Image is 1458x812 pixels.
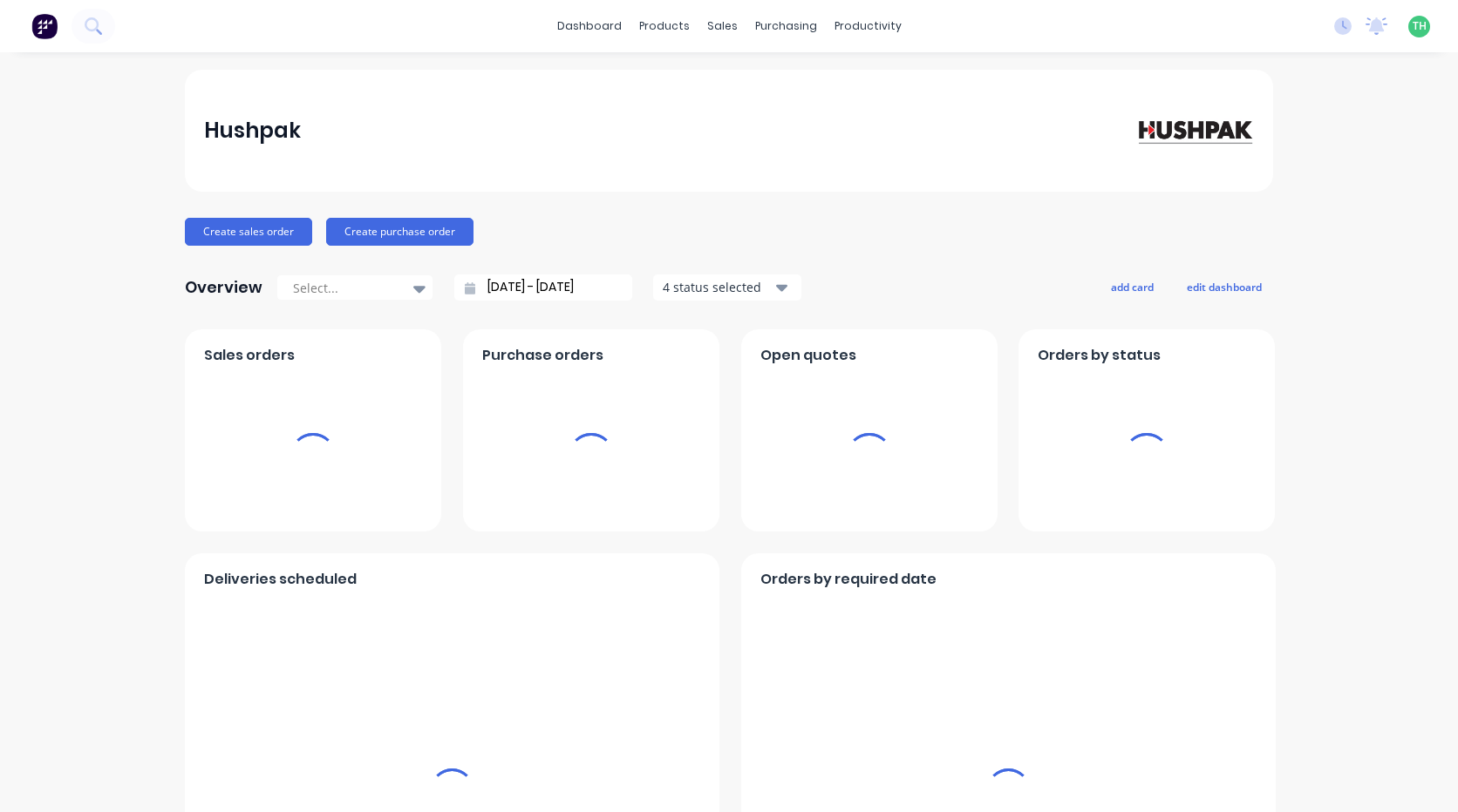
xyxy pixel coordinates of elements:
[31,13,58,39] img: Factory
[630,13,698,39] div: products
[185,218,312,246] button: Create sales order
[1100,275,1165,298] button: add card
[185,270,262,305] div: Overview
[204,113,301,148] div: Hushpak
[1038,345,1161,366] span: Orders by status
[204,345,295,366] span: Sales orders
[1175,275,1273,298] button: edit dashboard
[482,345,603,366] span: Purchase orders
[698,13,746,39] div: sales
[653,274,801,301] button: 4 status selected
[746,13,826,39] div: purchasing
[326,218,474,246] button: Create purchase order
[1413,18,1427,34] span: TH
[663,278,773,296] div: 4 status selected
[1132,115,1254,145] img: Hushpak
[760,345,856,366] span: Open quotes
[548,13,630,39] a: dashboard
[204,569,357,590] span: Deliveries scheduled
[760,569,937,590] span: Orders by required date
[826,13,910,39] div: productivity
